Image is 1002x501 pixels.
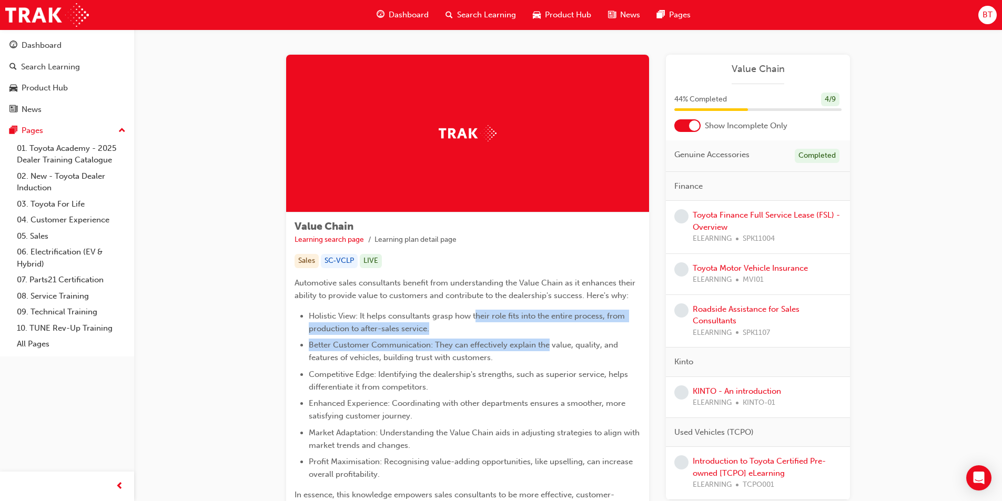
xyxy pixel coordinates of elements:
span: Product Hub [545,9,591,21]
a: 02. New - Toyota Dealer Induction [13,168,130,196]
span: guage-icon [377,8,384,22]
div: Product Hub [22,82,68,94]
a: Dashboard [4,36,130,55]
button: DashboardSearch LearningProduct HubNews [4,34,130,121]
span: prev-icon [116,480,124,493]
a: News [4,100,130,119]
a: All Pages [13,336,130,352]
span: Show Incomplete Only [705,120,787,132]
span: Profit Maximisation: Recognising value-adding opportunities, like upselling, can increase overall... [309,457,635,479]
img: Trak [5,3,89,27]
a: 09. Technical Training [13,304,130,320]
span: learningRecordVerb_NONE-icon [674,303,689,318]
div: LIVE [360,254,382,268]
a: car-iconProduct Hub [524,4,600,26]
span: car-icon [533,8,541,22]
span: search-icon [9,63,17,72]
img: Trak [439,125,497,141]
span: pages-icon [9,126,17,136]
a: Toyota Finance Full Service Lease (FSL) - Overview [693,210,840,232]
span: MVI01 [743,274,764,286]
a: 10. TUNE Rev-Up Training [13,320,130,336]
span: Search Learning [457,9,516,21]
span: guage-icon [9,41,17,50]
a: pages-iconPages [649,4,699,26]
span: Better Customer Communication: They can effectively explain the value, quality, and features of v... [309,340,620,362]
span: learningRecordVerb_NONE-icon [674,455,689,469]
span: pages-icon [657,8,665,22]
div: Pages [22,125,43,137]
span: news-icon [9,105,17,115]
div: SC-VCLP [321,254,358,268]
a: 05. Sales [13,228,130,244]
span: search-icon [446,8,453,22]
span: ELEARNING [693,397,732,409]
button: BT [978,6,997,24]
div: 4 / 9 [821,93,839,107]
a: search-iconSearch Learning [437,4,524,26]
button: Pages [4,121,130,140]
span: Automotive sales consultants benefit from understanding the Value Chain as it enhances their abil... [295,278,637,300]
a: 04. Customer Experience [13,212,130,228]
a: Value Chain [674,63,842,75]
a: Learning search page [295,235,364,244]
span: Competitive Edge: Identifying the dealership's strengths, such as superior service, helps differe... [309,370,630,392]
span: SPK1107 [743,327,770,339]
div: Dashboard [22,39,62,52]
div: Completed [795,149,839,163]
div: Search Learning [21,61,80,73]
a: 08. Service Training [13,288,130,304]
span: Pages [669,9,691,21]
span: KINTO-01 [743,397,775,409]
div: News [22,104,42,116]
span: ELEARNING [693,274,732,286]
span: up-icon [118,124,126,138]
a: news-iconNews [600,4,649,26]
a: guage-iconDashboard [368,4,437,26]
span: Genuine Accessories [674,149,750,161]
span: car-icon [9,84,17,93]
span: learningRecordVerb_NONE-icon [674,262,689,277]
span: Market Adaptation: Understanding the Value Chain aids in adjusting strategies to align with marke... [309,428,642,450]
span: BT [983,9,993,21]
span: ELEARNING [693,479,732,491]
a: KINTO - An introduction [693,386,781,396]
span: 44 % Completed [674,94,727,106]
span: SPK11004 [743,233,775,245]
a: Product Hub [4,78,130,98]
span: Holistic View: It helps consultants grasp how their role fits into the entire process, from produ... [309,311,627,333]
span: TCPO001 [743,479,774,491]
a: Toyota Motor Vehicle Insurance [693,263,808,273]
span: ELEARNING [693,327,732,339]
a: 07. Parts21 Certification [13,272,130,288]
span: News [620,9,640,21]
span: Value Chain [295,220,353,232]
span: Enhanced Experience: Coordinating with other departments ensures a smoother, more satisfying cust... [309,398,627,421]
span: ELEARNING [693,233,732,245]
span: Dashboard [389,9,429,21]
li: Learning plan detail page [375,234,457,246]
a: Introduction to Toyota Certified Pre-owned [TCPO] eLearning [693,456,826,478]
span: Kinto [674,356,693,368]
a: Search Learning [4,57,130,77]
div: Sales [295,254,319,268]
a: 06. Electrification (EV & Hybrid) [13,244,130,272]
a: 01. Toyota Academy - 2025 Dealer Training Catalogue [13,140,130,168]
a: 03. Toyota For Life [13,196,130,212]
span: Finance [674,180,703,192]
span: learningRecordVerb_NONE-icon [674,385,689,400]
span: news-icon [608,8,616,22]
a: Roadside Assistance for Sales Consultants [693,304,799,326]
div: Open Intercom Messenger [966,465,991,490]
span: learningRecordVerb_NONE-icon [674,209,689,223]
span: Used Vehicles (TCPO) [674,426,754,438]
